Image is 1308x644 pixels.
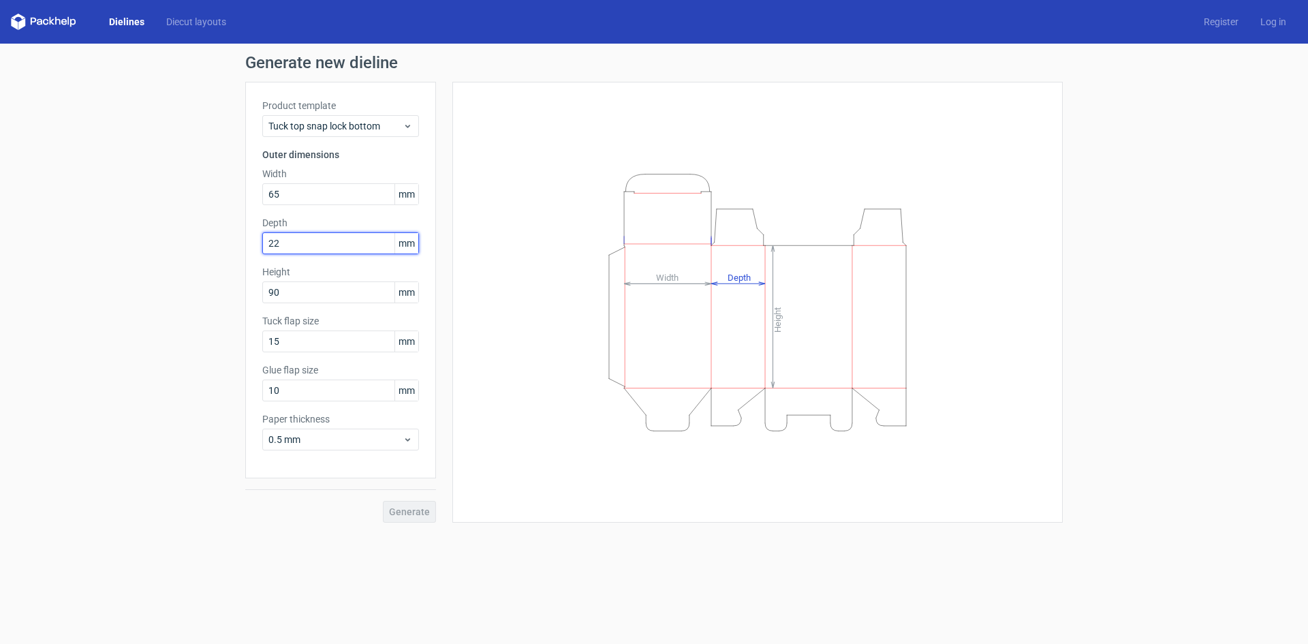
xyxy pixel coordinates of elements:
span: 0.5 mm [268,433,403,446]
span: mm [394,184,418,204]
span: mm [394,331,418,352]
h1: Generate new dieline [245,55,1063,71]
a: Register [1193,15,1249,29]
span: mm [394,282,418,303]
a: Diecut layouts [155,15,237,29]
label: Tuck flap size [262,314,419,328]
label: Paper thickness [262,412,419,426]
tspan: Height [773,307,783,332]
label: Width [262,167,419,181]
label: Product template [262,99,419,112]
label: Glue flap size [262,363,419,377]
label: Depth [262,216,419,230]
a: Dielines [98,15,155,29]
span: mm [394,380,418,401]
tspan: Depth [728,272,751,282]
h3: Outer dimensions [262,148,419,162]
span: Tuck top snap lock bottom [268,119,403,133]
span: mm [394,233,418,254]
a: Log in [1249,15,1297,29]
tspan: Width [656,272,679,282]
label: Height [262,265,419,279]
